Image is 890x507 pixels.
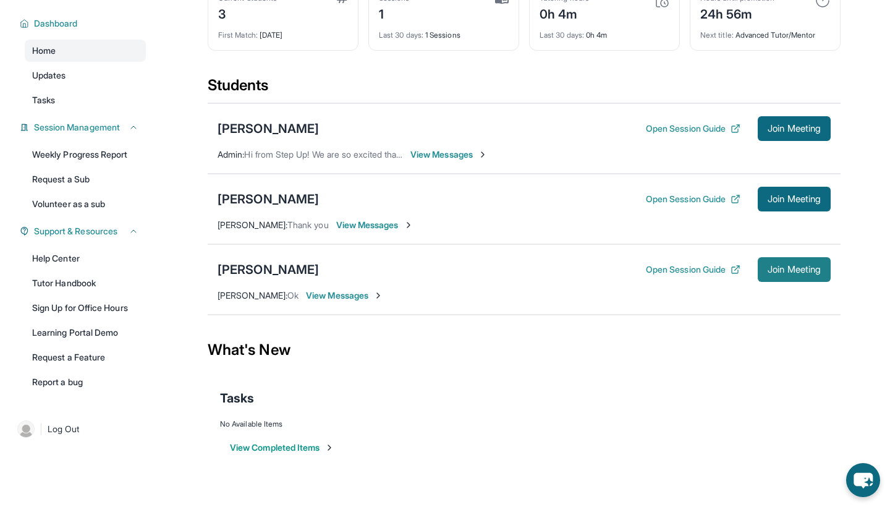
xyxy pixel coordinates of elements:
[379,23,509,40] div: 1 Sessions
[287,219,329,230] span: Thank you
[287,290,299,300] span: Ok
[230,441,334,454] button: View Completed Items
[768,195,821,203] span: Join Meeting
[218,190,319,208] div: [PERSON_NAME]
[25,168,146,190] a: Request a Sub
[25,64,146,87] a: Updates
[12,415,146,443] a: |Log Out
[25,371,146,393] a: Report a bug
[758,257,831,282] button: Join Meeting
[218,290,287,300] span: [PERSON_NAME] :
[646,193,740,205] button: Open Session Guide
[218,23,348,40] div: [DATE]
[306,289,383,302] span: View Messages
[25,247,146,270] a: Help Center
[379,3,410,23] div: 1
[540,23,669,40] div: 0h 4m
[208,75,841,103] div: Students
[25,40,146,62] a: Home
[40,422,43,437] span: |
[32,69,66,82] span: Updates
[478,150,488,160] img: Chevron-Right
[29,121,138,134] button: Session Management
[17,420,35,438] img: user-img
[220,390,254,407] span: Tasks
[25,143,146,166] a: Weekly Progress Report
[218,3,277,23] div: 3
[373,291,383,300] img: Chevron-Right
[646,122,740,135] button: Open Session Guide
[29,225,138,237] button: Support & Resources
[34,225,117,237] span: Support & Resources
[218,149,244,160] span: Admin :
[336,219,413,231] span: View Messages
[410,148,488,161] span: View Messages
[404,220,413,230] img: Chevron-Right
[700,30,734,40] span: Next title :
[218,30,258,40] span: First Match :
[29,17,138,30] button: Dashboard
[48,423,80,435] span: Log Out
[25,193,146,215] a: Volunteer as a sub
[768,266,821,273] span: Join Meeting
[218,219,287,230] span: [PERSON_NAME] :
[25,322,146,344] a: Learning Portal Demo
[34,17,78,30] span: Dashboard
[25,297,146,319] a: Sign Up for Office Hours
[646,263,740,276] button: Open Session Guide
[25,272,146,294] a: Tutor Handbook
[768,125,821,132] span: Join Meeting
[758,187,831,211] button: Join Meeting
[700,3,774,23] div: 24h 56m
[758,116,831,141] button: Join Meeting
[220,419,828,429] div: No Available Items
[25,346,146,369] a: Request a Feature
[218,261,319,278] div: [PERSON_NAME]
[34,121,120,134] span: Session Management
[208,323,841,377] div: What's New
[218,120,319,137] div: [PERSON_NAME]
[379,30,423,40] span: Last 30 days :
[846,463,880,497] button: chat-button
[700,23,830,40] div: Advanced Tutor/Mentor
[540,3,589,23] div: 0h 4m
[32,94,55,106] span: Tasks
[32,45,56,57] span: Home
[540,30,584,40] span: Last 30 days :
[25,89,146,111] a: Tasks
